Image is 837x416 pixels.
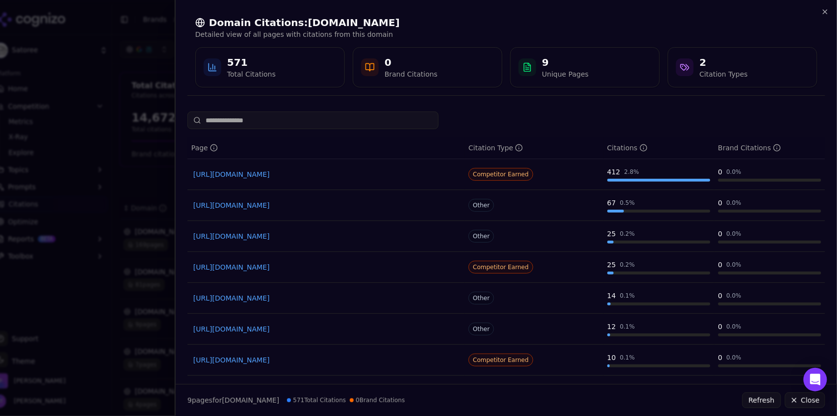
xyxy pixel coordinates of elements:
[607,198,616,208] div: 67
[607,260,616,270] div: 25
[469,230,494,243] span: Other
[607,322,616,332] div: 12
[718,260,723,270] div: 0
[718,353,723,362] div: 0
[195,16,817,29] h2: Domain Citations: [DOMAIN_NAME]
[607,143,648,153] div: Citations
[195,29,817,39] p: Detailed view of all pages with citations from this domain
[469,143,523,153] div: Citation Type
[620,261,635,269] div: 0.2 %
[469,168,533,181] span: Competitor Earned
[727,168,742,176] div: 0.0 %
[620,292,635,300] div: 0.1 %
[469,354,533,366] span: Competitor Earned
[700,69,748,79] div: Citation Types
[718,229,723,239] div: 0
[187,137,465,159] th: page
[607,167,621,177] div: 412
[620,199,635,207] div: 0.5 %
[385,55,438,69] div: 0
[469,261,533,274] span: Competitor Earned
[718,322,723,332] div: 0
[193,293,459,303] a: [URL][DOMAIN_NAME]
[727,323,742,331] div: 0.0 %
[620,323,635,331] div: 0.1 %
[469,292,494,305] span: Other
[469,199,494,212] span: Other
[714,137,825,159] th: brandCitationCount
[742,392,781,408] button: Refresh
[187,396,192,404] span: 9
[620,230,635,238] div: 0.2 %
[193,169,459,179] a: [URL][DOMAIN_NAME]
[469,323,494,335] span: Other
[193,262,459,272] a: [URL][DOMAIN_NAME]
[718,167,723,177] div: 0
[727,354,742,361] div: 0.0 %
[727,230,742,238] div: 0.0 %
[350,396,405,404] span: 0 Brand Citations
[785,392,825,408] button: Close
[542,55,589,69] div: 9
[542,69,589,79] div: Unique Pages
[607,229,616,239] div: 25
[222,396,279,404] span: [DOMAIN_NAME]
[193,200,459,210] a: [URL][DOMAIN_NAME]
[187,395,279,405] p: page s for
[193,324,459,334] a: [URL][DOMAIN_NAME]
[718,143,781,153] div: Brand Citations
[620,354,635,361] div: 0.1 %
[700,55,748,69] div: 2
[727,199,742,207] div: 0.0 %
[607,291,616,301] div: 14
[727,261,742,269] div: 0.0 %
[193,231,459,241] a: [URL][DOMAIN_NAME]
[227,55,276,69] div: 571
[465,137,603,159] th: citationTypes
[385,69,438,79] div: Brand Citations
[718,198,723,208] div: 0
[227,69,276,79] div: Total Citations
[625,168,640,176] div: 2.8 %
[607,353,616,362] div: 10
[718,291,723,301] div: 0
[193,355,459,365] a: [URL][DOMAIN_NAME]
[727,292,742,300] div: 0.0 %
[191,143,218,153] div: Page
[603,137,714,159] th: totalCitationCount
[287,396,346,404] span: 571 Total Citations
